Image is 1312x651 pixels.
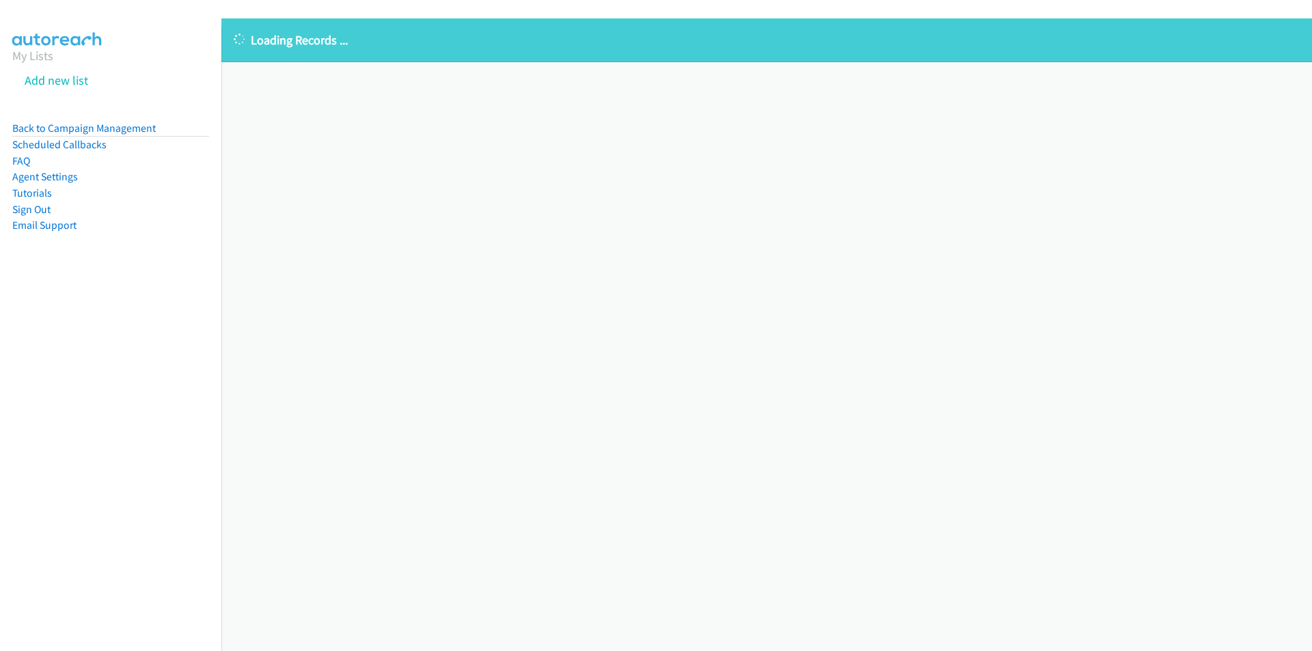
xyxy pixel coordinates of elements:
a: FAQ [12,154,30,167]
a: Sign Out [12,203,51,216]
a: My Lists [12,48,53,64]
a: Tutorials [12,186,52,199]
p: Loading Records ... [234,31,1300,49]
a: Scheduled Callbacks [12,138,107,151]
a: Back to Campaign Management [12,122,156,135]
a: Email Support [12,219,77,232]
a: Agent Settings [12,170,78,183]
a: Add new list [25,72,88,88]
